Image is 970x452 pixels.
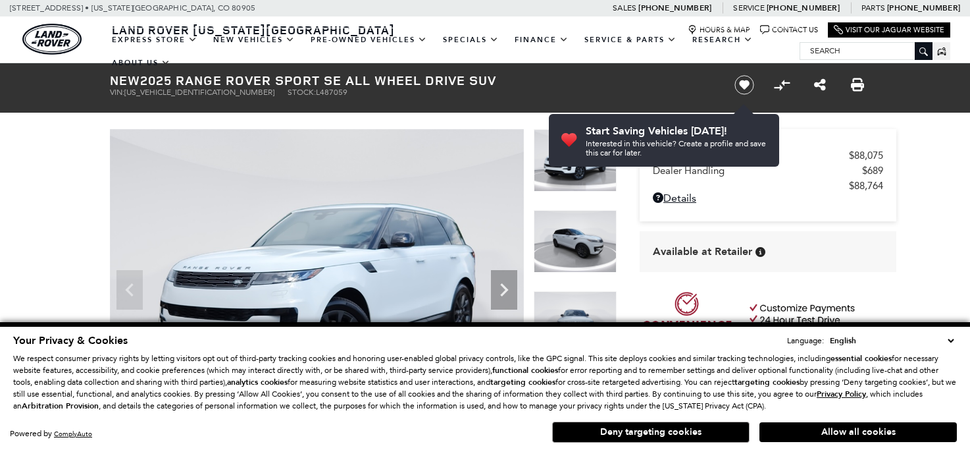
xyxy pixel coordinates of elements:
[733,3,764,13] span: Service
[830,353,892,364] strong: essential cookies
[112,22,395,38] span: Land Rover [US_STATE][GEOGRAPHIC_DATA]
[759,422,957,442] button: Allow all cookies
[124,88,274,97] span: [US_VEHICLE_IDENTIFICATION_NUMBER]
[849,150,883,161] span: $88,075
[205,28,303,51] a: New Vehicles
[534,210,617,273] img: New 2025 Fuji White LAND ROVER SE image 2
[534,291,617,354] img: New 2025 Fuji White LAND ROVER SE image 3
[817,389,866,399] a: Privacy Policy
[653,244,752,259] span: Available at Retailer
[110,73,712,88] h1: 2025 Range Rover Sport SE All Wheel Drive SUV
[104,28,205,51] a: EXPRESS STORE
[767,3,840,13] a: [PHONE_NUMBER]
[110,129,524,440] img: New 2025 Fuji White LAND ROVER SE image 1
[638,3,711,13] a: [PHONE_NUMBER]
[834,25,944,35] a: Visit Our Jaguar Website
[54,430,92,438] a: ComplyAuto
[851,77,864,93] a: Print this New 2025 Range Rover Sport SE All Wheel Drive SUV
[817,389,866,399] u: Privacy Policy
[755,247,765,257] div: Vehicle is in stock and ready for immediate delivery. Due to demand, availability is subject to c...
[827,334,957,347] select: Language Select
[814,77,826,93] a: Share this New 2025 Range Rover Sport SE All Wheel Drive SUV
[22,401,99,411] strong: Arbitration Provision
[734,377,800,387] strong: targeting cookies
[104,22,403,38] a: Land Rover [US_STATE][GEOGRAPHIC_DATA]
[10,430,92,438] div: Powered by
[110,88,124,97] span: VIN:
[435,28,507,51] a: Specials
[552,422,750,443] button: Deny targeting cookies
[490,377,555,387] strong: targeting cookies
[288,88,316,97] span: Stock:
[227,377,288,387] strong: analytics cookies
[13,353,957,412] p: We respect consumer privacy rights by letting visitors opt out of third-party tracking cookies an...
[760,25,818,35] a: Contact Us
[653,150,883,161] a: MSRP $88,075
[613,3,636,13] span: Sales
[653,165,883,177] a: Dealer Handling $689
[887,3,960,13] a: [PHONE_NUMBER]
[316,88,347,97] span: L487059
[772,75,792,95] button: Compare vehicle
[491,270,517,310] div: Next
[849,180,883,192] span: $88,764
[653,192,883,204] a: Details
[10,3,255,13] a: [STREET_ADDRESS] • [US_STATE][GEOGRAPHIC_DATA], CO 80905
[110,71,140,89] strong: New
[861,3,885,13] span: Parts
[303,28,435,51] a: Pre-Owned Vehicles
[653,180,883,192] a: $88,764
[13,333,128,348] span: Your Privacy & Cookies
[104,28,800,74] nav: Main Navigation
[534,129,617,192] img: New 2025 Fuji White LAND ROVER SE image 1
[862,165,883,177] span: $689
[22,24,82,55] img: Land Rover
[22,24,82,55] a: land-rover
[653,150,849,161] span: MSRP
[730,74,759,96] button: Save vehicle
[576,28,684,51] a: Service & Parts
[653,165,862,177] span: Dealer Handling
[787,337,824,345] div: Language:
[507,28,576,51] a: Finance
[492,365,558,376] strong: functional cookies
[800,43,932,59] input: Search
[688,25,750,35] a: Hours & Map
[104,51,178,74] a: About Us
[684,28,761,51] a: Research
